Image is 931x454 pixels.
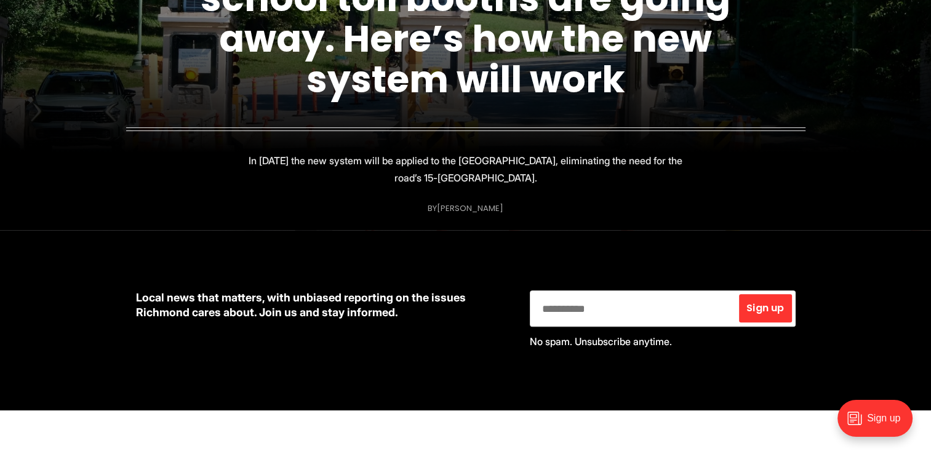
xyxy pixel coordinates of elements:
[739,294,791,322] button: Sign up
[247,152,685,186] p: In [DATE] the new system will be applied to the [GEOGRAPHIC_DATA], eliminating the need for the r...
[437,202,503,214] a: [PERSON_NAME]
[428,204,503,213] div: By
[827,394,931,454] iframe: portal-trigger
[530,335,672,348] span: No spam. Unsubscribe anytime.
[136,290,510,320] p: Local news that matters, with unbiased reporting on the issues Richmond cares about. Join us and ...
[746,303,784,313] span: Sign up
